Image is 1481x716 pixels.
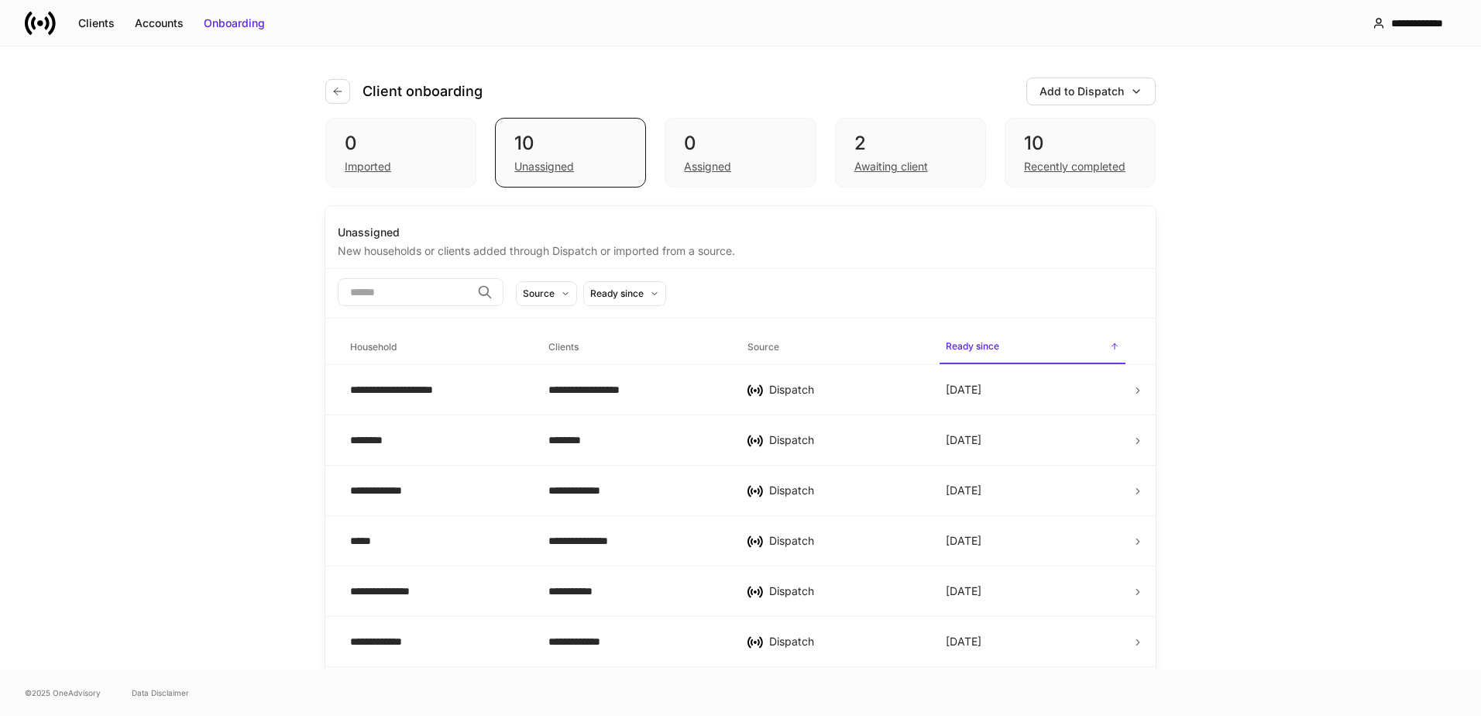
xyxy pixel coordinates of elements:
[946,634,981,649] p: [DATE]
[946,432,981,448] p: [DATE]
[363,82,483,101] h4: Client onboarding
[350,339,397,354] h6: Household
[495,118,646,188] div: 10Unassigned
[344,332,530,363] span: Household
[345,159,391,174] div: Imported
[1039,84,1124,99] div: Add to Dispatch
[514,131,627,156] div: 10
[345,131,457,156] div: 0
[125,11,194,36] button: Accounts
[769,432,921,448] div: Dispatch
[741,332,927,363] span: Source
[684,159,731,174] div: Assigned
[665,118,816,188] div: 0Assigned
[946,533,981,549] p: [DATE]
[514,159,574,174] div: Unassigned
[769,483,921,498] div: Dispatch
[542,332,728,363] span: Clients
[583,281,666,306] button: Ready since
[204,15,265,31] div: Onboarding
[1024,131,1136,156] div: 10
[854,131,967,156] div: 2
[135,15,184,31] div: Accounts
[25,687,101,699] span: © 2025 OneAdvisory
[835,118,986,188] div: 2Awaiting client
[946,339,999,353] h6: Ready since
[946,382,981,398] p: [DATE]
[747,339,779,354] h6: Source
[769,583,921,599] div: Dispatch
[769,382,921,398] div: Dispatch
[523,286,555,301] div: Source
[769,634,921,649] div: Dispatch
[854,159,928,174] div: Awaiting client
[132,687,189,699] a: Data Disclaimer
[325,118,476,188] div: 0Imported
[1024,159,1125,174] div: Recently completed
[946,583,981,599] p: [DATE]
[548,339,579,354] h6: Clients
[940,331,1125,364] span: Ready since
[68,11,125,36] button: Clients
[194,11,275,36] button: Onboarding
[1026,77,1156,105] button: Add to Dispatch
[516,281,577,306] button: Source
[946,483,981,498] p: [DATE]
[769,533,921,549] div: Dispatch
[684,131,796,156] div: 0
[1005,118,1156,188] div: 10Recently completed
[78,15,115,31] div: Clients
[338,225,1143,240] div: Unassigned
[338,240,1143,259] div: New households or clients added through Dispatch or imported from a source.
[590,286,644,301] div: Ready since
